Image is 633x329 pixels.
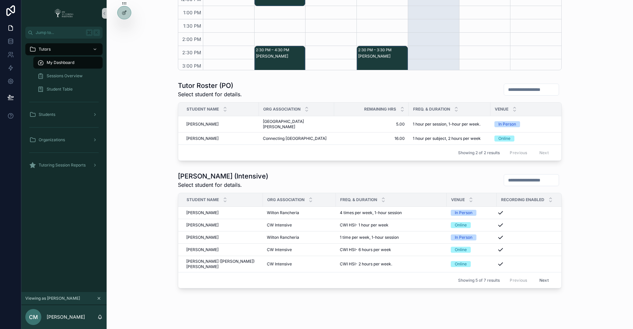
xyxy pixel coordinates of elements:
span: Student Table [47,87,73,92]
a: [PERSON_NAME] [186,222,259,228]
span: [PERSON_NAME] [186,122,219,127]
span: CW Intensive [267,261,292,267]
span: [PERSON_NAME] [186,210,219,215]
span: 1:30 PM [182,23,203,29]
a: 16.00 [338,136,405,141]
div: Online [455,261,467,267]
span: K [94,30,99,35]
span: [PERSON_NAME] [186,136,219,141]
a: Connecting [GEOGRAPHIC_DATA] [263,136,330,141]
a: 4 times per week, 1-hour session [340,210,443,215]
a: CW Intensive [267,222,332,228]
a: CW Intensive [267,247,332,252]
a: Student Table [33,83,103,95]
span: Remaining Hrs [364,107,396,112]
span: [PERSON_NAME] [186,247,219,252]
span: Student Name [187,107,219,112]
a: [GEOGRAPHIC_DATA][PERSON_NAME] [263,119,330,130]
span: 3:00 PM [181,63,203,69]
div: scrollable content [21,39,107,180]
span: Jump to... [36,30,83,35]
span: Students [39,112,55,117]
span: Showing 5 of 7 results [458,278,500,283]
a: 5.00 [338,122,405,127]
span: 1 time per week, 1-hour session [340,235,399,240]
a: [PERSON_NAME] [186,210,259,215]
span: Venue [495,107,508,112]
div: Online [455,222,467,228]
span: CWI HSI- 2 hours per week. [340,261,392,267]
p: [PERSON_NAME] [47,314,85,320]
div: 2:30 PM – 4:30 PM [256,47,291,53]
span: 2:00 PM [181,36,203,42]
a: Online [494,136,562,142]
span: My Dashboard [47,60,74,65]
h1: Tutor Roster (PO) [178,81,242,90]
a: 1 hour per session, 1-hour per week. [413,122,486,127]
a: CWI HSI- 1 hour per week [340,222,443,228]
span: 1 hour per session, 1-hour per week. [413,122,480,127]
span: Freq. & Duration [340,197,377,202]
button: Jump to...K [25,27,103,39]
span: Student Name [187,197,219,202]
span: Freq. & Duration [413,107,450,112]
span: Recording Enabled [501,197,544,202]
span: Organizations [39,137,65,143]
a: CW Intensive [267,261,332,267]
a: My Dashboard [33,57,103,69]
img: App logo [52,8,76,19]
span: 1:00 PM [182,10,203,15]
div: In Person [498,121,516,127]
span: [PERSON_NAME] [186,222,219,228]
div: [PERSON_NAME] [256,54,305,59]
a: CWI HSI- 6 hours per week [340,247,443,252]
span: Org Association [263,107,301,112]
span: Org Association [267,197,305,202]
a: In Person [494,121,562,127]
a: Wilton Rancheria [267,210,332,215]
a: 1 hour per subject, 2 hours per week [413,136,486,141]
a: Wilton Rancheria [267,235,332,240]
span: CWI HSI- 1 hour per week [340,222,388,228]
span: CW Intensive [267,222,292,228]
span: Tutoring Session Reports [39,163,86,168]
a: Organizations [25,134,103,146]
div: Online [498,136,510,142]
div: 2:30 PM – 3:30 PM[PERSON_NAME] [357,46,407,72]
a: [PERSON_NAME] [186,136,255,141]
a: CWI HSI- 2 hours per week. [340,261,443,267]
div: Online [455,247,467,253]
span: Select student for details. [178,90,242,98]
a: 1 time per week, 1-hour session [340,235,443,240]
a: In Person [451,234,493,240]
a: Tutors [25,43,103,55]
span: Viewing as [PERSON_NAME] [25,296,80,301]
div: In Person [455,210,472,216]
a: Sessions Overview [33,70,103,82]
a: [PERSON_NAME] ([PERSON_NAME]) [PERSON_NAME] [186,259,259,269]
span: CWI HSI- 6 hours per week [340,247,391,252]
a: Online [451,247,493,253]
span: 2:30 PM [181,50,203,55]
span: [PERSON_NAME] [186,235,219,240]
div: 2:30 PM – 3:30 PM [358,47,393,53]
a: In Person [451,210,493,216]
a: [PERSON_NAME] [186,122,255,127]
button: Next [535,275,553,285]
span: 4 times per week, 1-hour session [340,210,402,215]
span: Tutors [39,47,51,52]
span: CM [29,313,38,321]
a: Tutoring Session Reports [25,159,103,171]
span: CW Intensive [267,247,292,252]
span: Sessions Overview [47,73,83,79]
div: 2:30 PM – 4:30 PM[PERSON_NAME] [255,46,305,99]
a: Students [25,109,103,121]
div: [PERSON_NAME] [358,54,407,59]
a: Online [451,222,493,228]
span: Connecting [GEOGRAPHIC_DATA] [263,136,326,141]
div: In Person [455,234,472,240]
